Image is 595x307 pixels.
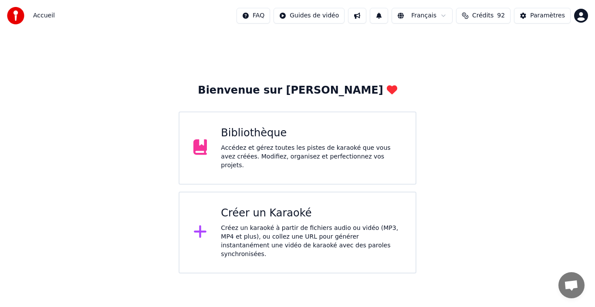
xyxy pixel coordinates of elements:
button: Guides de vidéo [274,8,345,24]
button: Crédits92 [456,8,510,24]
div: Paramètres [530,11,565,20]
div: Accédez et gérez toutes les pistes de karaoké que vous avez créées. Modifiez, organisez et perfec... [221,144,402,170]
button: FAQ [237,8,270,24]
span: 92 [497,11,505,20]
nav: breadcrumb [33,11,55,20]
div: Ouvrir le chat [558,272,585,298]
div: Créez un karaoké à partir de fichiers audio ou vidéo (MP3, MP4 et plus), ou collez une URL pour g... [221,224,402,259]
span: Accueil [33,11,55,20]
div: Créer un Karaoké [221,206,402,220]
img: youka [7,7,24,24]
div: Bibliothèque [221,126,402,140]
div: Bienvenue sur [PERSON_NAME] [198,84,397,98]
span: Crédits [472,11,494,20]
button: Paramètres [514,8,571,24]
